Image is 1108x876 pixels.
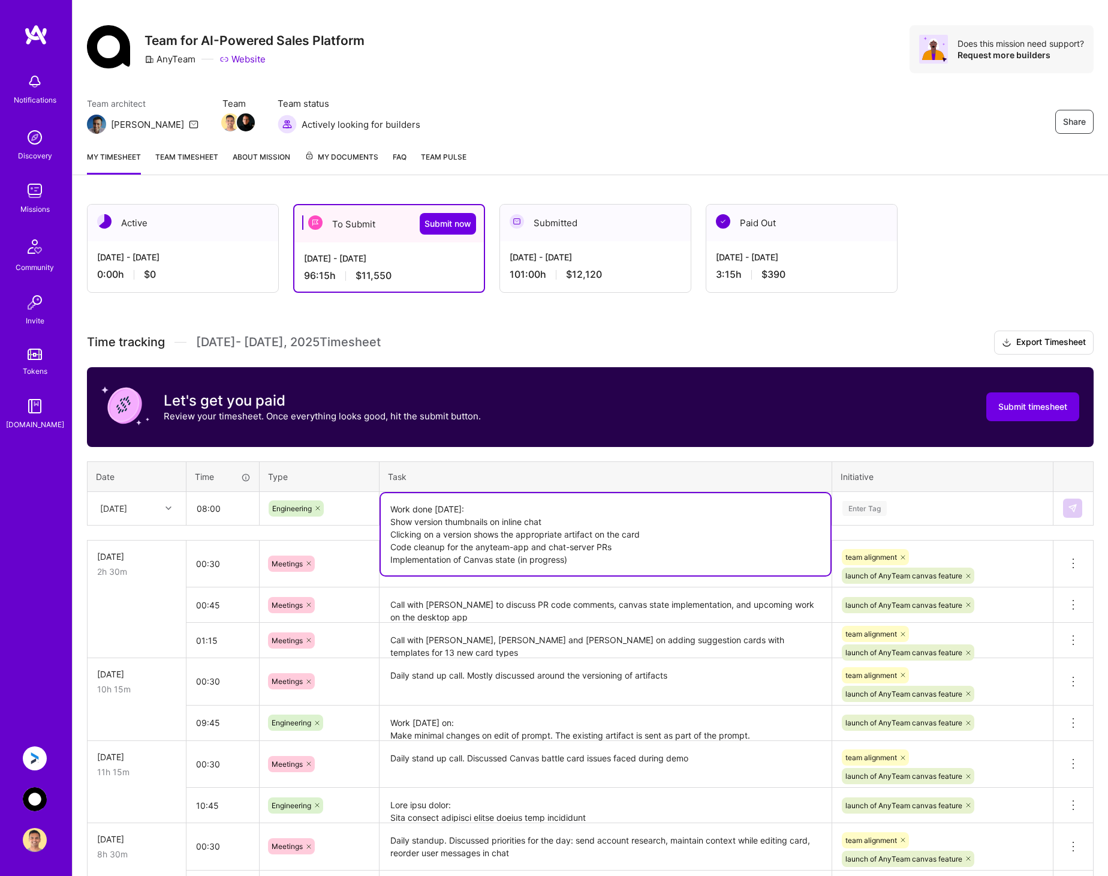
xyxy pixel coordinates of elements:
div: [DATE] - [DATE] [97,251,269,263]
textarea: Work [DATE] on: Make minimal changes on edit of prompt. The existing artifact is sent as part of ... [381,707,830,740]
span: Meetings [272,677,303,686]
span: $390 [761,268,785,281]
span: Team Pulse [421,152,466,161]
div: Request more builders [958,49,1084,61]
div: 2h 30m [97,565,176,578]
span: Submit now [424,218,471,230]
img: Submit [1068,503,1077,513]
button: Submit timesheet [986,392,1079,421]
span: Meetings [272,842,303,851]
div: [DATE] [97,668,176,680]
span: $0 [144,268,156,281]
img: Team Member Avatar [221,113,239,131]
span: Submit timesheet [998,401,1067,413]
i: icon Chevron [165,505,171,511]
input: HH:MM [186,830,259,862]
div: Discovery [18,149,52,162]
div: [DATE] [97,751,176,763]
a: Team Member Avatar [238,112,254,133]
div: Tokens [23,365,47,377]
a: My Documents [305,151,378,175]
th: Date [88,461,186,491]
span: launch of AnyTeam canvas feature [845,648,962,657]
span: Meetings [272,636,303,645]
a: User Avatar [20,828,50,852]
a: AnyTeam: Team for AI-Powered Sales Platform [20,787,50,811]
span: launch of AnyTeam canvas feature [845,801,962,810]
span: launch of AnyTeam canvas feature [845,854,962,863]
textarea: Daily stand up call. Discussed Canvas battle card issues faced during demo [381,742,830,787]
input: HH:MM [186,748,259,780]
img: AnyTeam: Team for AI-Powered Sales Platform [23,787,47,811]
input: HH:MM [186,625,259,656]
textarea: Work done [DATE]: Show version thumbnails on inline chat Clicking on a version shows the appropri... [381,493,830,575]
span: launch of AnyTeam canvas feature [845,718,962,727]
img: guide book [23,394,47,418]
div: Paid Out [706,205,897,241]
div: Community [16,261,54,274]
a: Team Member Avatar [222,112,238,133]
span: Actively looking for builders [302,118,420,131]
img: Invite [23,290,47,314]
span: launch of AnyTeam canvas feature [845,772,962,781]
h3: Let's get you paid [164,392,481,410]
img: Active [97,214,112,229]
span: My Documents [305,151,378,164]
th: Type [260,461,380,491]
input: HH:MM [186,790,259,821]
div: Time [195,470,251,483]
img: Actively looking for builders [278,115,297,134]
span: team alignment [845,629,897,638]
div: [DATE] - [DATE] [716,251,887,263]
div: 101:00 h [510,268,681,281]
div: [DOMAIN_NAME] [6,418,64,431]
span: Engineering [272,718,311,727]
div: To Submit [294,205,484,242]
textarea: Lore ipsu dolor: Sita consect adipisci elitse doeius temp incididunt Utlabo etdolore magnaaliqu e... [381,789,830,822]
input: HH:MM [186,548,259,580]
div: [DATE] [97,550,176,563]
img: Team Member Avatar [237,113,255,131]
div: Notifications [14,94,56,106]
span: $12,120 [566,268,602,281]
div: Initiative [841,470,1044,483]
img: Anguleris: BIMsmart AI MVP [23,746,47,770]
div: Invite [26,314,44,327]
span: team alignment [845,671,897,680]
div: [DATE] [100,502,127,515]
img: To Submit [308,215,323,230]
input: HH:MM [186,707,259,739]
div: Does this mission need support? [958,38,1084,49]
span: Meetings [272,760,303,769]
input: HH:MM [186,665,259,697]
a: My timesheet [87,151,141,175]
button: Submit now [420,213,476,235]
span: Team architect [87,97,198,110]
img: Company Logo [87,25,130,68]
div: 10h 15m [97,683,176,695]
p: Review your timesheet. Once everything looks good, hit the submit button. [164,410,481,422]
input: HH:MM [187,493,258,524]
span: launch of AnyTeam canvas feature [845,689,962,698]
span: launch of AnyTeam canvas feature [845,571,962,580]
div: Missions [20,203,50,215]
textarea: Daily standup. Discussed priorities for the day: send account research, maintain context while ed... [381,824,830,869]
span: Meetings [272,559,303,568]
span: Share [1063,116,1086,128]
img: logo [24,24,48,46]
img: tokens [28,349,42,360]
span: Meetings [272,601,303,610]
img: Paid Out [716,214,730,229]
div: Submitted [500,205,691,241]
span: Team [222,97,254,110]
a: Website [219,53,266,65]
img: teamwork [23,179,47,203]
th: Task [380,461,832,491]
a: Team timesheet [155,151,218,175]
img: coin [101,382,149,430]
i: icon CompanyGray [144,55,154,64]
span: Engineering [272,801,311,810]
span: Team status [278,97,420,110]
span: $11,550 [356,269,392,282]
div: 0:00 h [97,268,269,281]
